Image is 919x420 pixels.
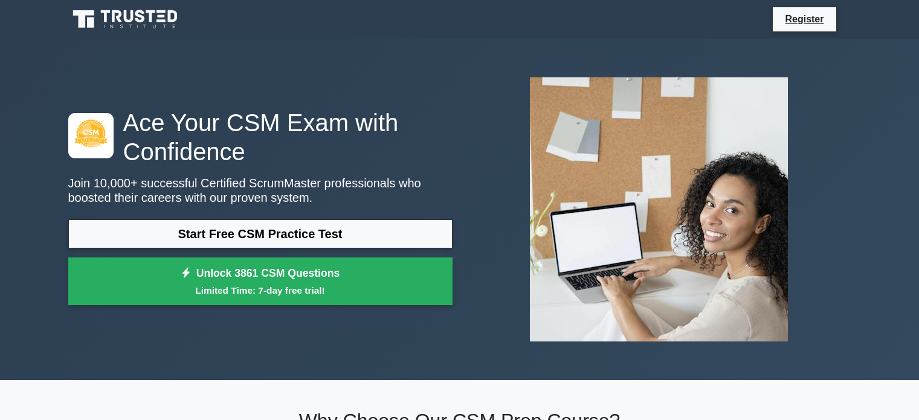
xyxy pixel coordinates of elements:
[68,108,453,166] h1: Ace Your CSM Exam with Confidence
[68,176,453,205] p: Join 10,000+ successful Certified ScrumMaster professionals who boosted their careers with our pr...
[83,283,437,297] small: Limited Time: 7-day free trial!
[778,11,831,27] a: Register
[68,219,453,248] a: Start Free CSM Practice Test
[68,257,453,306] a: Unlock 3861 CSM QuestionsLimited Time: 7-day free trial!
